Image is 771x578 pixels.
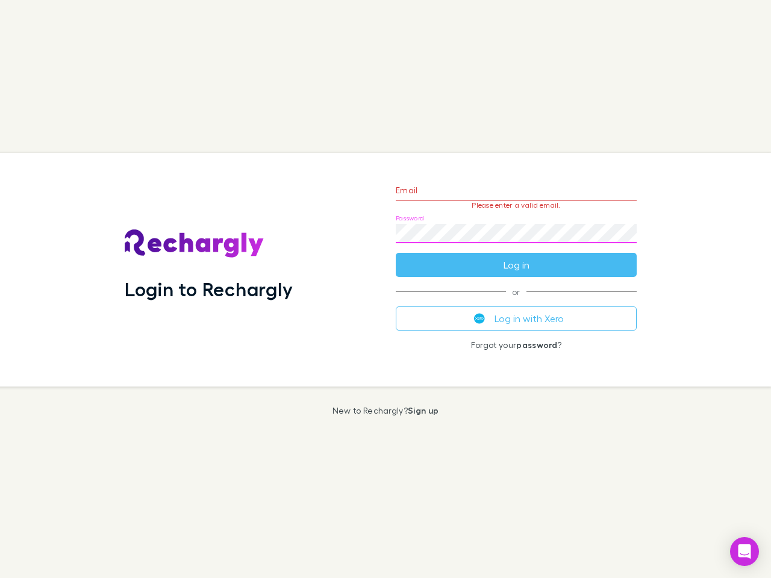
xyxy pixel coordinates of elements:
[396,201,637,210] p: Please enter a valid email.
[396,340,637,350] p: Forgot your ?
[332,406,439,415] p: New to Rechargly?
[516,340,557,350] a: password
[396,291,637,292] span: or
[396,214,424,223] label: Password
[408,405,439,415] a: Sign up
[396,253,637,277] button: Log in
[474,313,485,324] img: Xero's logo
[125,229,264,258] img: Rechargly's Logo
[730,537,759,566] div: Open Intercom Messenger
[396,306,637,331] button: Log in with Xero
[125,278,293,300] h1: Login to Rechargly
